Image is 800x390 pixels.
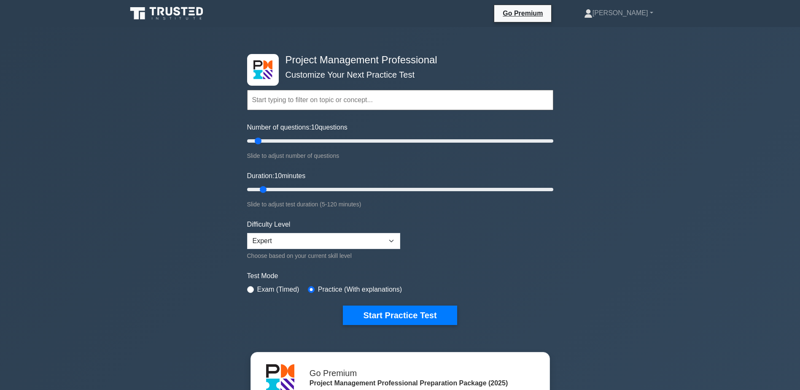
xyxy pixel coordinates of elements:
[318,284,402,295] label: Practice (With explanations)
[247,171,306,181] label: Duration: minutes
[247,219,291,230] label: Difficulty Level
[257,284,299,295] label: Exam (Timed)
[247,251,400,261] div: Choose based on your current skill level
[247,122,347,133] label: Number of questions: questions
[247,90,553,110] input: Start typing to filter on topic or concept...
[282,54,512,66] h4: Project Management Professional
[247,199,553,209] div: Slide to adjust test duration (5-120 minutes)
[311,124,319,131] span: 10
[274,172,282,179] span: 10
[343,306,457,325] button: Start Practice Test
[247,151,553,161] div: Slide to adjust number of questions
[564,5,673,22] a: [PERSON_NAME]
[247,271,553,281] label: Test Mode
[498,8,548,19] a: Go Premium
